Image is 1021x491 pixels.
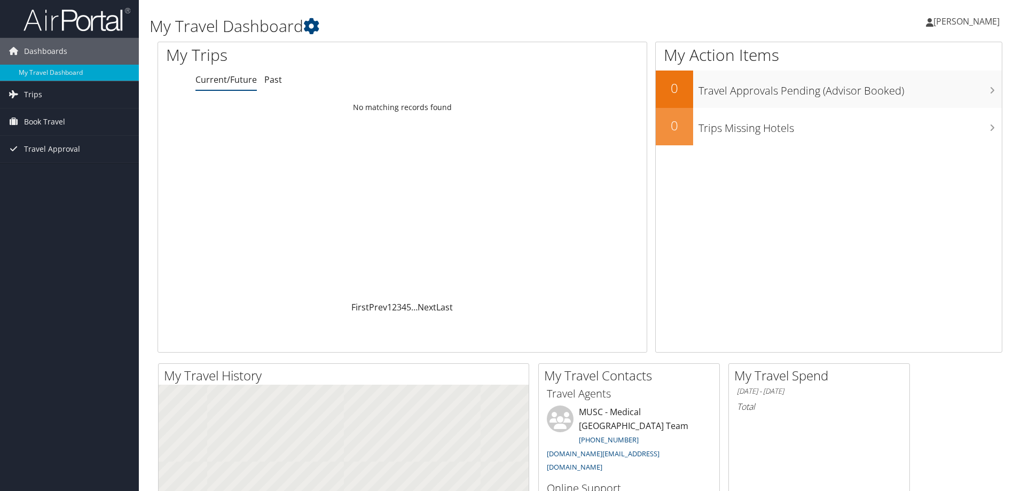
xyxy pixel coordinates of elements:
a: 5 [406,301,411,313]
a: 0Travel Approvals Pending (Advisor Booked) [656,71,1002,108]
span: Travel Approval [24,136,80,162]
a: Current/Future [195,74,257,85]
a: [PHONE_NUMBER] [579,435,639,445]
h3: Trips Missing Hotels [698,115,1002,136]
li: MUSC - Medical [GEOGRAPHIC_DATA] Team [541,406,717,477]
a: Next [418,301,436,313]
h2: 0 [656,79,693,97]
h2: My Travel Contacts [544,367,719,385]
span: Book Travel [24,108,65,135]
a: Past [264,74,282,85]
a: 2 [392,301,397,313]
a: 0Trips Missing Hotels [656,108,1002,145]
h1: My Trips [166,44,435,66]
a: [PERSON_NAME] [926,5,1010,37]
h6: [DATE] - [DATE] [737,386,901,396]
img: airportal-logo.png [23,7,130,32]
a: 4 [402,301,406,313]
span: Dashboards [24,38,67,65]
span: [PERSON_NAME] [933,15,1000,27]
a: 1 [387,301,392,313]
h6: Total [737,401,901,412]
h2: My Travel Spend [734,367,909,385]
h2: 0 [656,116,693,135]
h3: Travel Agents [547,386,711,401]
td: No matching records found [158,98,647,117]
a: Prev [369,301,387,313]
a: [DOMAIN_NAME][EMAIL_ADDRESS][DOMAIN_NAME] [547,449,659,472]
a: 3 [397,301,402,313]
h2: My Travel History [164,367,529,385]
span: Trips [24,81,42,108]
span: … [411,301,418,313]
a: First [351,301,369,313]
h3: Travel Approvals Pending (Advisor Booked) [698,78,1002,98]
a: Last [436,301,453,313]
h1: My Travel Dashboard [150,15,724,37]
h1: My Action Items [656,44,1002,66]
